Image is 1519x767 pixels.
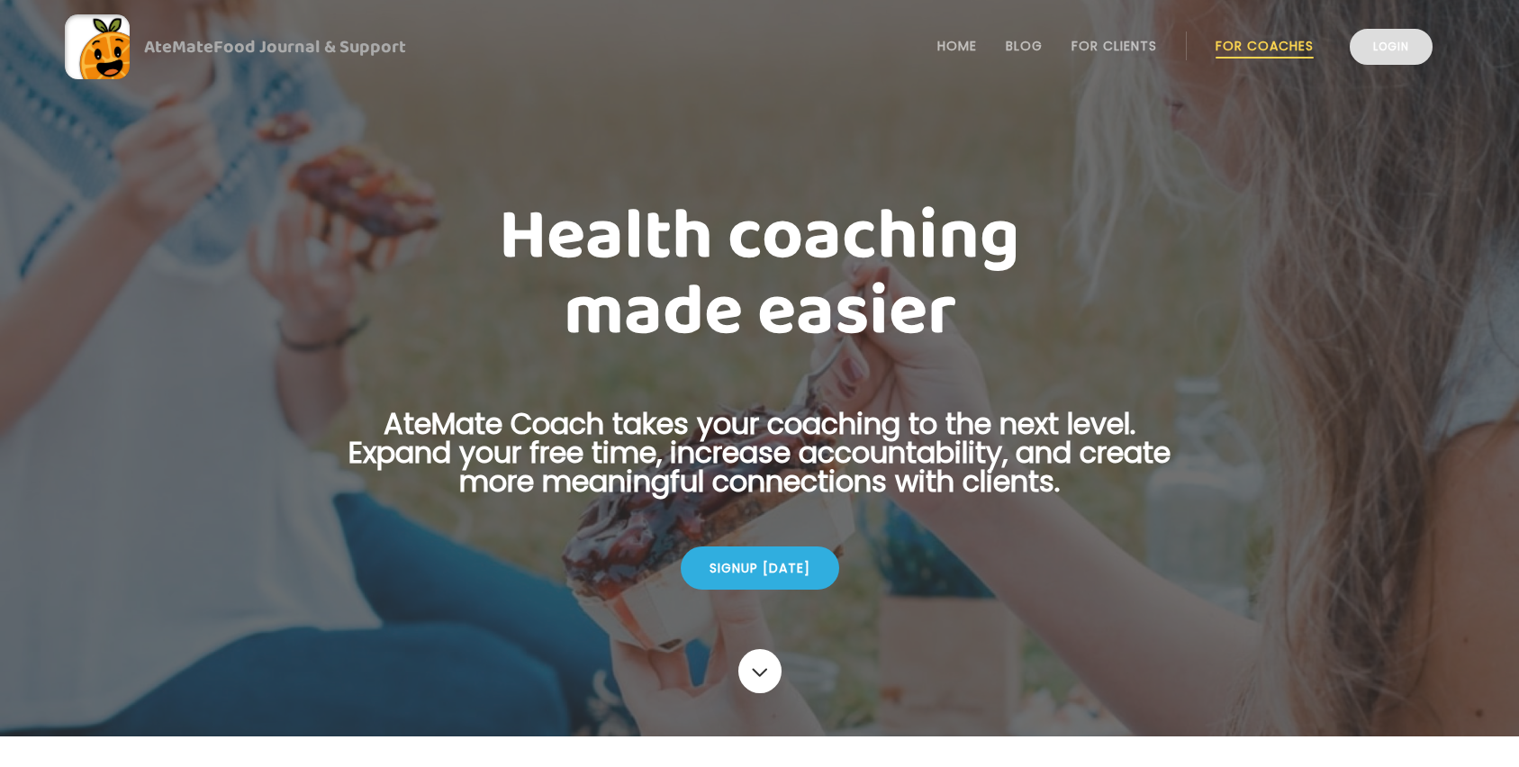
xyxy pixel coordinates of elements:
a: For Clients [1071,39,1157,53]
a: AteMateFood Journal & Support [65,14,1454,79]
a: For Coaches [1216,39,1314,53]
div: AteMate [130,32,406,61]
a: Home [937,39,977,53]
span: Food Journal & Support [213,32,406,61]
a: Login [1350,29,1433,65]
h1: Health coaching made easier [321,199,1199,350]
a: Blog [1006,39,1043,53]
p: AteMate Coach takes your coaching to the next level. Expand your free time, increase accountabili... [321,410,1199,518]
div: Signup [DATE] [681,546,839,590]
